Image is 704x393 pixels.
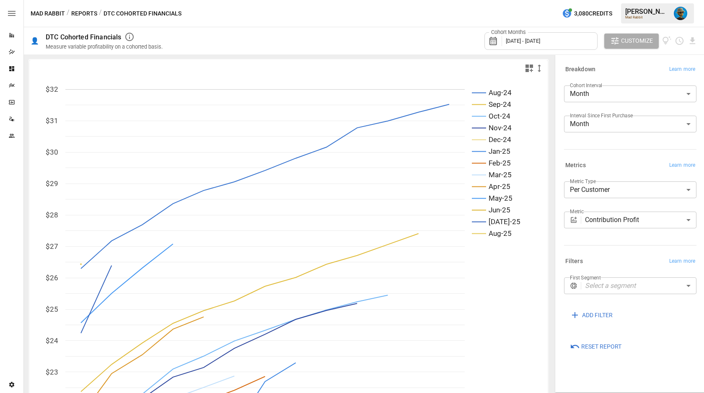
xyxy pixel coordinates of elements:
[574,8,612,19] span: 3,080 Credits
[46,85,58,93] text: $32
[662,34,672,49] button: View documentation
[564,308,619,323] button: ADD FILTER
[67,8,70,19] div: /
[46,211,58,219] text: $28
[688,36,697,46] button: Download report
[31,8,65,19] button: Mad Rabbit
[46,148,58,156] text: $30
[585,282,636,290] em: Select a segment
[46,336,58,345] text: $24
[621,36,653,46] span: Customize
[604,34,659,49] button: Customize
[570,274,601,281] label: First Segment
[489,159,511,167] text: Feb-25
[565,257,583,266] h6: Filters
[489,194,512,202] text: May-25
[669,257,695,266] span: Learn more
[489,124,512,132] text: Nov-24
[46,116,58,125] text: $31
[31,37,39,45] div: 👤
[46,242,58,251] text: $27
[99,8,102,19] div: /
[46,368,58,376] text: $23
[675,36,684,46] button: Schedule report
[489,147,510,155] text: Jan-25
[489,135,511,144] text: Dec-24
[669,161,695,170] span: Learn more
[506,38,540,44] span: [DATE] - [DATE]
[570,82,602,89] label: Cohort Interval
[674,7,687,20] img: Lance Quejada
[489,217,520,226] text: [DATE]-25
[46,274,58,282] text: $26
[46,179,58,188] text: $29
[570,112,633,119] label: Interval Since First Purchase
[564,339,627,354] button: Reset Report
[564,85,696,102] div: Month
[489,100,511,109] text: Sep-24
[585,212,696,228] div: Contribution Profit
[489,28,528,36] label: Cohort Months
[46,44,163,50] div: Measure variable profitability on a cohorted basis.
[669,65,695,74] span: Learn more
[489,112,510,120] text: Oct-24
[570,178,596,185] label: Metric Type
[565,161,586,170] h6: Metrics
[489,206,510,214] text: Jun-25
[669,2,692,25] button: Lance Quejada
[46,305,58,313] text: $25
[489,88,512,97] text: Aug-24
[582,310,613,321] span: ADD FILTER
[570,208,584,215] label: Metric
[565,65,595,74] h6: Breakdown
[46,33,121,41] div: DTC Cohorted Financials
[489,182,510,191] text: Apr-25
[564,181,696,198] div: Per Customer
[625,8,669,16] div: [PERSON_NAME]
[489,171,512,179] text: Mar-25
[625,16,669,19] div: Mad Rabbit
[71,8,97,19] button: Reports
[489,229,512,238] text: Aug-25
[559,6,616,21] button: 3,080Credits
[564,116,696,132] div: Month
[581,341,621,352] span: Reset Report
